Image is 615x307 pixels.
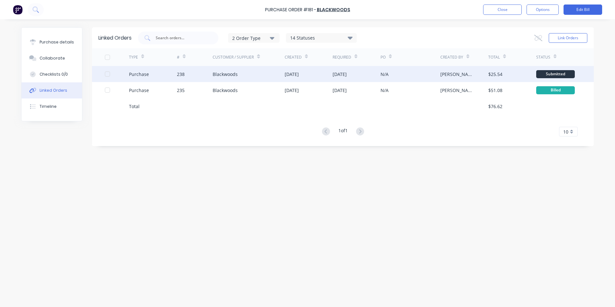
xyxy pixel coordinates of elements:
[129,87,149,94] div: Purchase
[40,55,65,61] div: Collaborate
[381,54,386,60] div: PO
[483,5,522,15] button: Close
[22,98,82,115] button: Timeline
[155,35,208,41] input: Search orders...
[40,39,74,45] div: Purchase details
[527,5,559,15] button: Options
[317,6,350,13] a: Blackwoods
[563,128,568,135] span: 10
[40,104,57,109] div: Timeline
[40,88,67,93] div: Linked Orders
[177,71,185,78] div: 238
[536,54,550,60] div: Status
[440,87,475,94] div: [PERSON_NAME]
[129,54,138,60] div: TYPE
[333,87,347,94] div: [DATE]
[440,71,475,78] div: [PERSON_NAME]
[285,87,299,94] div: [DATE]
[549,33,587,43] button: Link Orders
[536,86,575,94] div: Billed
[177,54,179,60] div: #
[338,127,348,136] div: 1 of 1
[564,5,602,15] button: Edit Bill
[213,87,238,94] div: Blackwoods
[285,71,299,78] div: [DATE]
[286,34,356,42] div: 14 Statuses
[22,82,82,98] button: Linked Orders
[213,54,254,60] div: Customer / Supplier
[488,103,502,110] div: $76.62
[381,87,389,94] div: N/A
[488,71,502,78] div: $25.54
[265,6,316,13] div: Purchase Order #181 -
[232,34,275,41] div: 2 Order Type
[381,71,389,78] div: N/A
[40,71,68,77] div: Checklists 0/0
[333,71,347,78] div: [DATE]
[13,5,23,14] img: Factory
[333,54,351,60] div: Required
[228,33,280,43] button: 2 Order Type
[440,54,463,60] div: Created By
[536,70,575,78] div: Submitted
[129,71,149,78] div: Purchase
[98,34,132,42] div: Linked Orders
[129,103,140,110] div: Total
[22,66,82,82] button: Checklists 0/0
[285,54,302,60] div: Created
[22,34,82,50] button: Purchase details
[22,50,82,66] button: Collaborate
[488,54,500,60] div: Total
[488,87,502,94] div: $51.08
[177,87,185,94] div: 235
[213,71,238,78] div: Blackwoods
